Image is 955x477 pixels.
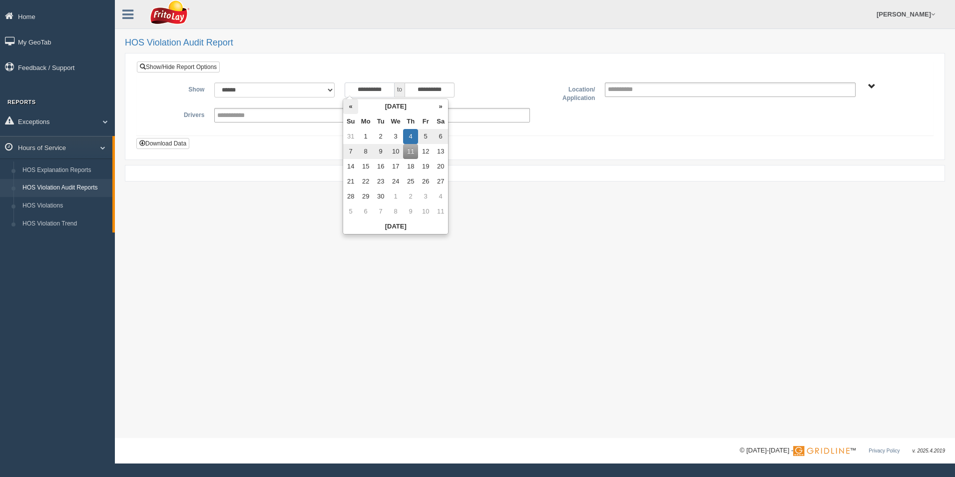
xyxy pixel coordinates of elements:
[358,204,373,219] td: 6
[18,197,112,215] a: HOS Violations
[343,159,358,174] td: 14
[388,204,403,219] td: 8
[358,189,373,204] td: 29
[388,159,403,174] td: 17
[869,448,900,453] a: Privacy Policy
[388,114,403,129] th: We
[403,114,418,129] th: Th
[793,446,850,456] img: Gridline
[144,108,209,120] label: Drivers
[433,129,448,144] td: 6
[125,38,945,48] h2: HOS Violation Audit Report
[418,204,433,219] td: 10
[358,144,373,159] td: 8
[433,159,448,174] td: 20
[418,174,433,189] td: 26
[388,174,403,189] td: 24
[343,129,358,144] td: 31
[418,129,433,144] td: 5
[740,445,945,456] div: © [DATE]-[DATE] - ™
[403,129,418,144] td: 4
[358,99,433,114] th: [DATE]
[373,144,388,159] td: 9
[433,99,448,114] th: »
[433,114,448,129] th: Sa
[343,219,448,234] th: [DATE]
[418,189,433,204] td: 3
[403,204,418,219] td: 9
[388,129,403,144] td: 3
[343,99,358,114] th: «
[418,144,433,159] td: 12
[136,138,189,149] button: Download Data
[144,82,209,94] label: Show
[433,174,448,189] td: 27
[343,189,358,204] td: 28
[343,174,358,189] td: 21
[388,144,403,159] td: 10
[343,144,358,159] td: 7
[18,179,112,197] a: HOS Violation Audit Reports
[373,174,388,189] td: 23
[18,161,112,179] a: HOS Explanation Reports
[373,189,388,204] td: 30
[433,144,448,159] td: 13
[373,204,388,219] td: 7
[418,159,433,174] td: 19
[418,114,433,129] th: Fr
[373,114,388,129] th: Tu
[913,448,945,453] span: v. 2025.4.2019
[403,189,418,204] td: 2
[373,129,388,144] td: 2
[343,204,358,219] td: 5
[403,144,418,159] td: 11
[373,159,388,174] td: 16
[403,174,418,189] td: 25
[343,114,358,129] th: Su
[358,129,373,144] td: 1
[358,114,373,129] th: Mo
[137,61,220,72] a: Show/Hide Report Options
[535,82,600,103] label: Location/ Application
[358,159,373,174] td: 15
[433,204,448,219] td: 11
[403,159,418,174] td: 18
[358,174,373,189] td: 22
[395,82,405,97] span: to
[18,215,112,233] a: HOS Violation Trend
[388,189,403,204] td: 1
[433,189,448,204] td: 4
